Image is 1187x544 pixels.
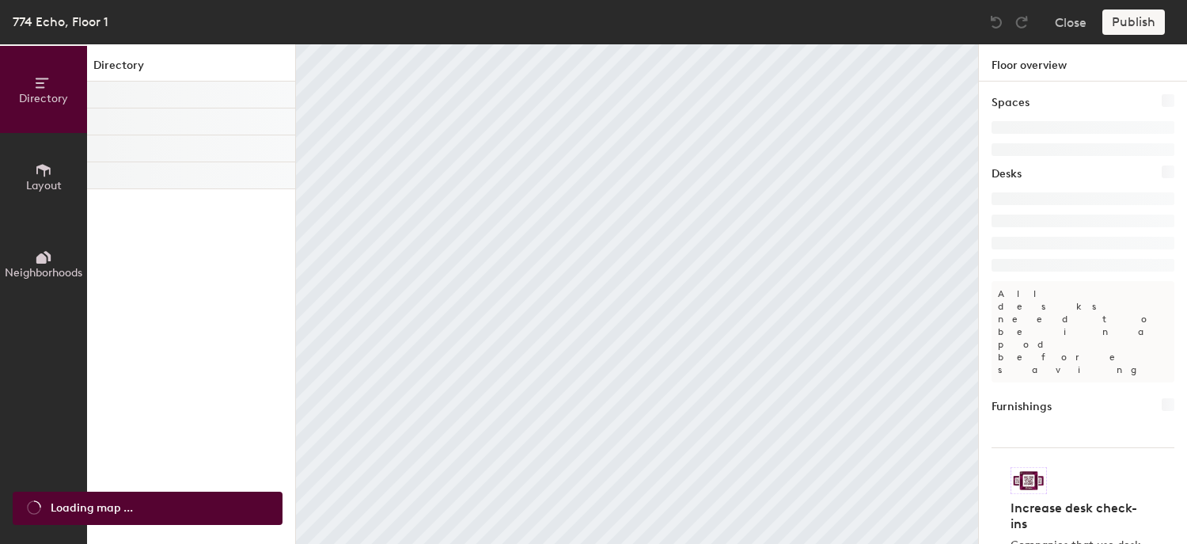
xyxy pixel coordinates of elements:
span: Loading map ... [51,500,133,517]
p: All desks need to be in a pod before saving [992,281,1174,382]
h1: Spaces [992,94,1030,112]
img: Undo [988,14,1004,30]
img: Sticker logo [1011,467,1047,494]
button: Close [1055,10,1087,35]
h1: Desks [992,165,1022,183]
canvas: Map [296,44,978,544]
img: Redo [1014,14,1030,30]
h1: Directory [87,57,295,82]
h1: Floor overview [979,44,1187,82]
h4: Increase desk check-ins [1011,500,1146,532]
span: Layout [26,179,62,192]
h1: Furnishings [992,398,1052,416]
div: 774 Echo, Floor 1 [13,12,108,32]
span: Neighborhoods [5,266,82,280]
span: Directory [19,92,68,105]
